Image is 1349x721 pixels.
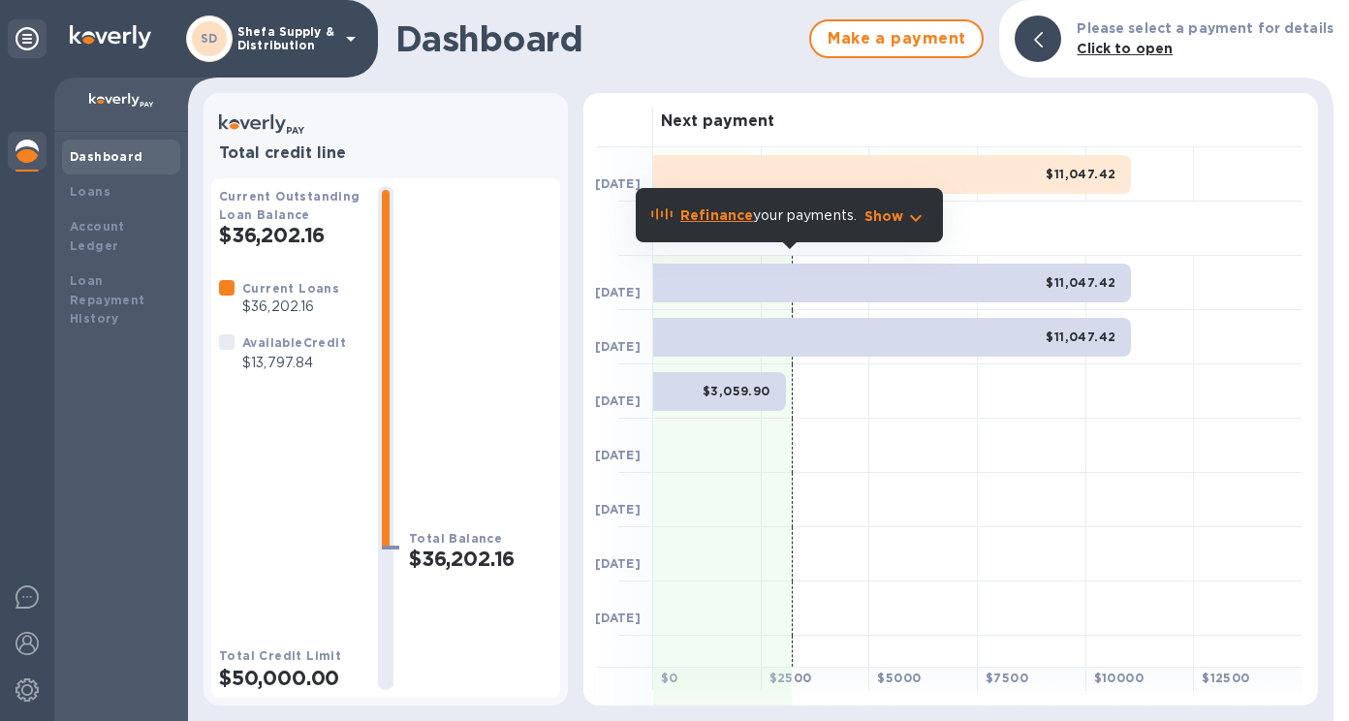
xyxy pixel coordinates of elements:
[70,184,110,199] b: Loans
[70,273,145,327] b: Loan Repayment History
[1094,671,1144,685] b: $ 10000
[395,18,800,59] h1: Dashboard
[595,448,641,462] b: [DATE]
[70,219,125,253] b: Account Ledger
[809,19,984,58] button: Make a payment
[1046,275,1115,290] b: $11,047.42
[70,25,151,48] img: Logo
[219,666,362,690] h2: $50,000.00
[680,207,753,223] b: Refinance
[595,556,641,571] b: [DATE]
[1046,167,1115,181] b: $11,047.42
[703,384,770,398] b: $3,059.90
[595,502,641,517] b: [DATE]
[877,671,921,685] b: $ 5000
[827,27,966,50] span: Make a payment
[595,611,641,625] b: [DATE]
[864,206,904,226] p: Show
[409,547,552,571] h2: $36,202.16
[219,223,362,247] h2: $36,202.16
[70,149,143,164] b: Dashboard
[219,189,361,222] b: Current Outstanding Loan Balance
[595,285,641,299] b: [DATE]
[219,648,341,663] b: Total Credit Limit
[1202,671,1249,685] b: $ 12500
[1046,329,1115,344] b: $11,047.42
[864,206,927,226] button: Show
[219,144,552,163] h3: Total credit line
[986,671,1028,685] b: $ 7500
[1077,41,1173,56] b: Click to open
[237,25,334,52] p: Shefa Supply & Distribution
[680,205,857,226] p: your payments.
[8,19,47,58] div: Unpin categories
[242,297,339,317] p: $36,202.16
[661,112,774,131] h3: Next payment
[595,393,641,408] b: [DATE]
[242,353,346,373] p: $13,797.84
[595,176,641,191] b: [DATE]
[409,531,502,546] b: Total Balance
[242,281,339,296] b: Current Loans
[201,31,218,46] b: SD
[1077,20,1333,36] b: Please select a payment for details
[595,665,641,679] b: [DATE]
[242,335,346,350] b: Available Credit
[595,339,641,354] b: [DATE]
